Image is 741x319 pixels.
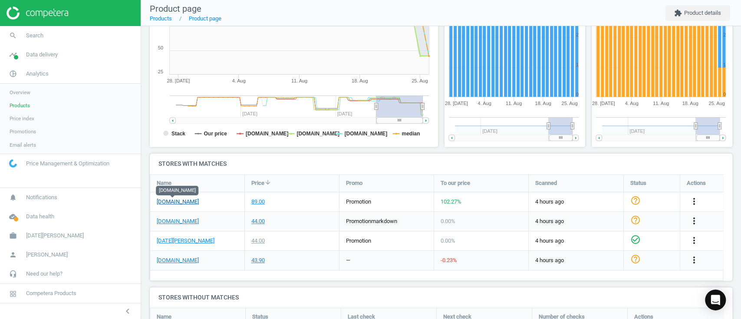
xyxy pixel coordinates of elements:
a: [DOMAIN_NAME] [157,257,199,264]
span: [PERSON_NAME] [26,251,68,259]
i: help_outline [630,215,641,225]
tspan: 25. Aug [561,101,577,106]
span: Status [630,179,646,187]
span: Data health [26,213,54,220]
span: Price Management & Optimization [26,160,109,168]
button: extensionProduct details [665,5,730,21]
span: markdown [371,218,397,224]
h4: Stores with matches [150,154,732,174]
img: wGWNvw8QSZomAAAAABJRU5ErkJggg== [9,159,17,168]
span: -0.23 % [441,257,457,263]
div: [DOMAIN_NAME] [156,186,198,195]
text: 2 [576,32,578,37]
span: Scanned [535,179,557,187]
span: Promotions [10,128,36,135]
tspan: 28. [DATE] [445,101,468,106]
span: Promo [346,179,362,187]
span: Actions [687,179,706,187]
span: 102.27 % [441,198,461,205]
span: Need our help? [26,270,63,278]
span: Product page [150,3,201,14]
i: person [5,247,21,263]
text: 2 [723,32,726,37]
text: 1 [723,62,726,67]
span: Overview [10,89,30,96]
div: 89.00 [251,198,265,206]
tspan: 25. Aug [708,101,725,106]
tspan: 18. Aug [535,101,551,106]
span: Price index [10,115,34,122]
tspan: 18. Aug [352,78,368,83]
text: 50 [158,45,163,50]
text: 1 [576,62,578,67]
i: help_outline [630,195,641,206]
tspan: 11. Aug [505,101,521,106]
tspan: Our price [204,131,227,137]
tspan: 25. Aug [412,78,428,83]
i: extension [674,9,682,17]
tspan: 4. Aug [478,101,491,106]
button: more_vert [689,216,699,227]
tspan: 11. Aug [291,78,307,83]
span: Analytics [26,70,49,78]
text: 0 [576,92,578,97]
tspan: 18. Aug [682,101,698,106]
span: Products [10,102,30,109]
tspan: [DOMAIN_NAME] [246,131,289,137]
span: 4 hours ago [535,198,617,206]
tspan: 4. Aug [625,101,638,106]
i: timeline [5,46,21,63]
i: help_outline [630,254,641,264]
a: [DOMAIN_NAME] [157,217,199,225]
span: Search [26,32,43,39]
text: 75 [158,21,163,26]
a: [DATE][PERSON_NAME] [157,237,214,245]
a: Products [150,15,172,22]
span: 4 hours ago [535,217,617,225]
span: 4 hours ago [535,237,617,245]
button: more_vert [689,196,699,207]
button: more_vert [689,235,699,247]
div: 44.00 [251,217,265,225]
text: 0 [723,92,726,97]
button: chevron_left [117,306,138,317]
span: promotion [346,218,371,224]
div: 43.90 [251,257,265,264]
span: 0.00 % [441,218,455,224]
span: [DATE][PERSON_NAME] [26,232,84,240]
tspan: 4. Aug [232,78,246,83]
span: Email alerts [10,141,36,148]
span: 0.00 % [441,237,455,244]
i: more_vert [689,216,699,226]
div: 44.00 [251,237,265,245]
a: Product page [189,15,221,22]
text: 25 [158,69,163,74]
span: promotion [346,198,371,205]
tspan: 28. [DATE] [167,78,190,83]
i: more_vert [689,255,699,265]
span: Data delivery [26,51,58,59]
i: chevron_left [122,306,133,316]
div: — [346,257,350,264]
i: more_vert [689,235,699,246]
i: work [5,227,21,244]
div: Open Intercom Messenger [705,289,726,310]
span: promotion [346,237,371,244]
i: arrow_downward [264,179,271,186]
span: Competera Products [26,289,76,297]
i: headset_mic [5,266,21,282]
i: check_circle_outline [630,234,641,245]
a: [DOMAIN_NAME] [157,198,199,206]
span: 4 hours ago [535,257,617,264]
span: Name [157,179,171,187]
span: To our price [441,179,470,187]
h4: Stores without matches [150,287,732,308]
span: Price [251,179,264,187]
i: pie_chart_outlined [5,66,21,82]
i: cloud_done [5,208,21,225]
tspan: Stack [171,131,185,137]
tspan: [DOMAIN_NAME] [345,131,388,137]
tspan: [DOMAIN_NAME] [296,131,339,137]
i: notifications [5,189,21,206]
